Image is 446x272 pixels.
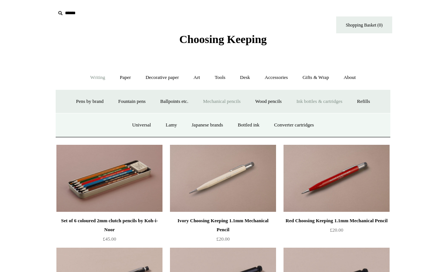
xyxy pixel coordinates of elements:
[179,39,267,44] a: Choosing Keeping
[187,68,207,88] a: Art
[139,68,186,88] a: Decorative paper
[284,145,390,212] img: Red Choosing Keeping 1.1mm Mechanical Pencil
[289,92,349,111] a: Ink bottles & cartridges
[56,216,162,247] a: Set of 6 coloured 2mm clutch pencils by Koh-i-Noor £45.00
[170,145,276,212] a: Ivory Choosing Keeping 1.1mm Mechanical Pencil Ivory Choosing Keeping 1.1mm Mechanical Pencil
[258,68,295,88] a: Accessories
[248,92,288,111] a: Wood pencils
[208,68,232,88] a: Tools
[154,92,195,111] a: Ballpoints etc.
[196,92,247,111] a: Mechanical pencils
[113,68,138,88] a: Paper
[179,33,267,45] span: Choosing Keeping
[285,216,388,225] div: Red Choosing Keeping 1.1mm Mechanical Pencil
[231,115,266,135] a: Bottled ink
[58,216,161,234] div: Set of 6 coloured 2mm clutch pencils by Koh-i-Noor
[111,92,152,111] a: Fountain pens
[56,145,162,212] img: Set of 6 coloured 2mm clutch pencils by Koh-i-Noor
[84,68,112,88] a: Writing
[185,115,230,135] a: Japanese brands
[56,145,162,212] a: Set of 6 coloured 2mm clutch pencils by Koh-i-Noor Set of 6 coloured 2mm clutch pencils by Koh-i-...
[170,145,276,212] img: Ivory Choosing Keeping 1.1mm Mechanical Pencil
[350,92,377,111] a: Refills
[216,236,230,242] span: £20.00
[267,115,320,135] a: Converter cartridges
[284,216,390,247] a: Red Choosing Keeping 1.1mm Mechanical Pencil £20.00
[284,145,390,212] a: Red Choosing Keeping 1.1mm Mechanical Pencil Red Choosing Keeping 1.1mm Mechanical Pencil
[103,236,116,242] span: £45.00
[336,16,392,33] a: Shopping Basket (0)
[172,216,274,234] div: Ivory Choosing Keeping 1.1mm Mechanical Pencil
[296,68,336,88] a: Gifts & Wrap
[337,68,363,88] a: About
[170,216,276,247] a: Ivory Choosing Keeping 1.1mm Mechanical Pencil £20.00
[126,115,158,135] a: Universal
[330,227,343,233] span: £20.00
[69,92,111,111] a: Pens by brand
[233,68,257,88] a: Desk
[159,115,183,135] a: Lamy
